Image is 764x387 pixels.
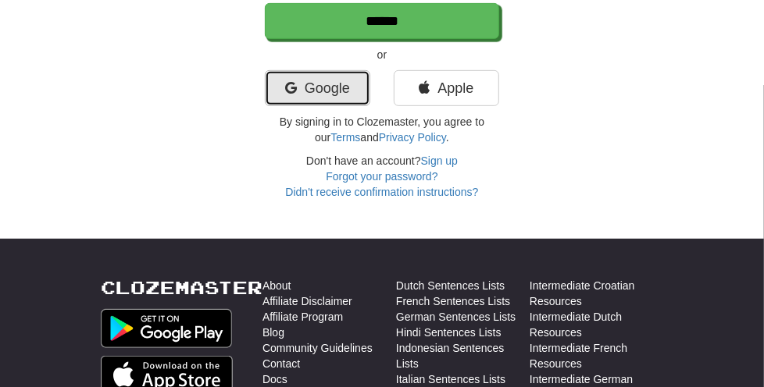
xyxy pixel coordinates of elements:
a: About [262,278,291,293]
a: Intermediate Dutch Resources [530,309,663,340]
a: Google [265,70,370,106]
a: Privacy Policy [379,131,446,144]
a: Docs [262,371,287,387]
a: Italian Sentences Lists [396,371,505,387]
a: German Sentences Lists [396,309,516,325]
a: Intermediate French Resources [530,340,663,371]
a: Didn't receive confirmation instructions? [285,186,478,198]
a: Affiliate Disclaimer [262,293,352,309]
a: Hindi Sentences Lists [396,325,502,340]
a: Forgot your password? [326,170,437,183]
a: Affiliate Program [262,309,343,325]
p: or [265,47,499,62]
a: Apple [394,70,499,106]
a: Intermediate Croatian Resources [530,278,663,309]
a: Clozemaster [101,278,262,297]
a: French Sentences Lists [396,293,510,309]
a: Blog [262,325,284,340]
img: Get it on Google Play [101,309,232,348]
a: Sign up [421,154,458,167]
a: Contact [262,356,300,371]
a: Dutch Sentences Lists [396,278,505,293]
a: Community Guidelines [262,340,373,356]
div: Don't have an account? [265,153,499,200]
a: Terms [330,131,360,144]
p: By signing in to Clozemaster, you agree to our and . [265,114,499,145]
a: Indonesian Sentences Lists [396,340,530,371]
